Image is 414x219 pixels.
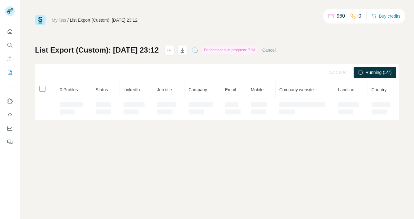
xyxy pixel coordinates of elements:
[5,123,15,134] button: Dashboard
[251,87,264,92] span: Mobile
[338,87,354,92] span: Landline
[5,53,15,64] button: Enrich CSV
[5,26,15,37] button: Quick start
[5,96,15,107] button: Use Surfe on LinkedIn
[279,87,314,92] span: Company website
[359,12,361,20] p: 0
[164,45,174,55] button: actions
[5,40,15,51] button: Search
[5,109,15,120] button: Use Surfe API
[124,87,140,92] span: LinkedIn
[202,46,257,54] div: Enrichment is in progress: 71%
[262,47,276,53] button: Cancel
[35,45,159,55] h1: List Export (Custom): [DATE] 23:12
[157,87,172,92] span: Job title
[365,69,392,75] span: Running (5/7)
[372,87,387,92] span: Country
[5,67,15,78] button: My lists
[372,12,400,20] button: Buy credits
[5,136,15,148] button: Feedback
[60,87,78,92] span: 0 Profiles
[52,18,66,23] a: My lists
[337,12,345,20] p: 960
[189,87,207,92] span: Company
[70,17,137,23] div: List Export (Custom): [DATE] 23:12
[225,87,236,92] span: Email
[68,17,69,23] li: /
[35,15,46,25] img: Surfe Logo
[96,87,108,92] span: Status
